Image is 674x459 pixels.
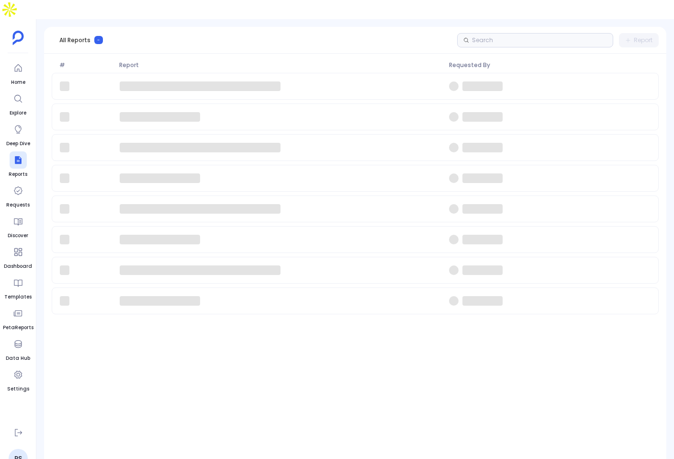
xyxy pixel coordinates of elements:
[56,61,115,69] span: #
[8,213,28,240] a: Discover
[445,61,655,69] span: Requested By
[6,140,30,148] span: Deep Dive
[94,36,103,44] span: -
[4,263,32,270] span: Dashboard
[7,385,29,393] span: Settings
[6,335,30,362] a: Data Hub
[9,151,27,178] a: Reports
[6,355,30,362] span: Data Hub
[8,232,28,240] span: Discover
[3,305,34,332] a: PetaReports
[10,109,27,117] span: Explore
[6,201,30,209] span: Requests
[4,293,32,301] span: Templates
[59,36,90,44] span: All Reports
[3,324,34,332] span: PetaReports
[10,90,27,117] a: Explore
[10,59,27,86] a: Home
[6,121,30,148] a: Deep Dive
[7,366,29,393] a: Settings
[12,31,24,45] img: petavue logo
[4,274,32,301] a: Templates
[4,243,32,270] a: Dashboard
[6,182,30,209] a: Requests
[9,171,27,178] span: Reports
[115,61,445,69] span: Report
[10,79,27,86] span: Home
